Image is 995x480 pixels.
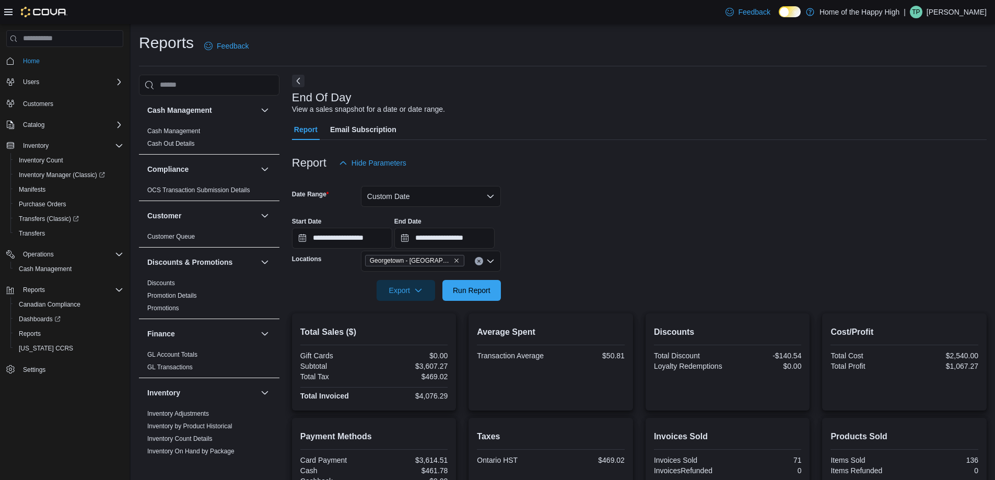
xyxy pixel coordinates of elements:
div: Total Discount [654,352,725,360]
label: Start Date [292,217,322,226]
p: | [904,6,906,18]
div: $0.00 [376,352,448,360]
a: Promotion Details [147,292,197,299]
h3: Finance [147,329,175,339]
a: [US_STATE] CCRS [15,342,77,355]
span: Users [23,78,39,86]
span: Feedback [217,41,249,51]
a: Inventory by Product Historical [147,423,232,430]
div: Cash Management [139,125,279,154]
a: Purchase Orders [15,198,71,210]
a: OCS Transaction Submission Details [147,186,250,194]
button: Customers [2,96,127,111]
button: Next [292,75,305,87]
span: Run Report [453,285,490,296]
div: Items Sold [830,456,902,464]
div: 136 [907,456,978,464]
span: Users [19,76,123,88]
a: Dashboards [10,312,127,326]
span: Email Subscription [330,119,396,140]
div: $4,076.29 [376,392,448,400]
span: Promotions [147,304,179,312]
div: $0.00 [730,362,801,370]
span: Cash Management [15,263,123,275]
button: Export [377,280,435,301]
a: Promotions [147,305,179,312]
span: Inventory Manager (Classic) [19,171,105,179]
span: Dark Mode [779,17,779,18]
span: Inventory Manager (Classic) [15,169,123,181]
button: Reports [19,284,49,296]
span: Home [23,57,40,65]
span: Settings [19,363,123,376]
span: Catalog [23,121,44,129]
a: Manifests [15,183,50,196]
div: Total Tax [300,372,372,381]
label: End Date [394,217,422,226]
button: Open list of options [486,257,495,265]
h2: Invoices Sold [654,430,802,443]
span: Inventory On Hand by Package [147,447,235,455]
span: Customers [19,97,123,110]
button: Finance [259,327,271,340]
button: Clear input [475,257,483,265]
h2: Cost/Profit [830,326,978,338]
div: Compliance [139,184,279,201]
h3: Discounts & Promotions [147,257,232,267]
button: [US_STATE] CCRS [10,341,127,356]
span: Inventory Count [19,156,63,165]
button: Operations [2,247,127,262]
span: Customer Queue [147,232,195,241]
h3: Inventory [147,388,180,398]
div: View a sales snapshot for a date or date range. [292,104,445,115]
a: Inventory Manager (Classic) [15,169,109,181]
p: [PERSON_NAME] [927,6,987,18]
h2: Total Sales ($) [300,326,448,338]
span: Inventory [19,139,123,152]
button: Transfers [10,226,127,241]
span: Canadian Compliance [19,300,80,309]
div: Finance [139,348,279,378]
span: Georgetown - Mountainview - Fire & Flower [365,255,464,266]
div: $469.02 [376,372,448,381]
div: Card Payment [300,456,372,464]
span: Transfers (Classic) [15,213,123,225]
button: Discounts & Promotions [147,257,256,267]
a: Transfers (Classic) [15,213,83,225]
span: Manifests [15,183,123,196]
span: GL Transactions [147,363,193,371]
button: Cash Management [10,262,127,276]
nav: Complex example [6,49,123,404]
img: Cova [21,7,67,17]
label: Date Range [292,190,329,198]
button: Operations [19,248,58,261]
span: Catalog [19,119,123,131]
a: Settings [19,364,50,376]
span: Reports [15,327,123,340]
a: Home [19,55,44,67]
span: Cash Management [19,265,72,273]
a: Discounts [147,279,175,287]
div: Customer [139,230,279,247]
a: Feedback [200,36,253,56]
button: Discounts & Promotions [259,256,271,268]
span: Manifests [19,185,45,194]
button: Hide Parameters [335,153,411,173]
a: Cash Management [15,263,76,275]
span: Home [19,54,123,67]
button: Catalog [19,119,49,131]
button: Compliance [259,163,271,175]
a: Reports [15,327,45,340]
a: Inventory Adjustments [147,410,209,417]
h2: Discounts [654,326,802,338]
div: Cash [300,466,372,475]
h3: Compliance [147,164,189,174]
a: Dashboards [15,313,65,325]
div: -$140.54 [730,352,801,360]
span: Inventory Count [15,154,123,167]
a: Cash Out Details [147,140,195,147]
div: $3,614.51 [376,456,448,464]
div: $461.78 [376,466,448,475]
div: InvoicesRefunded [654,466,725,475]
